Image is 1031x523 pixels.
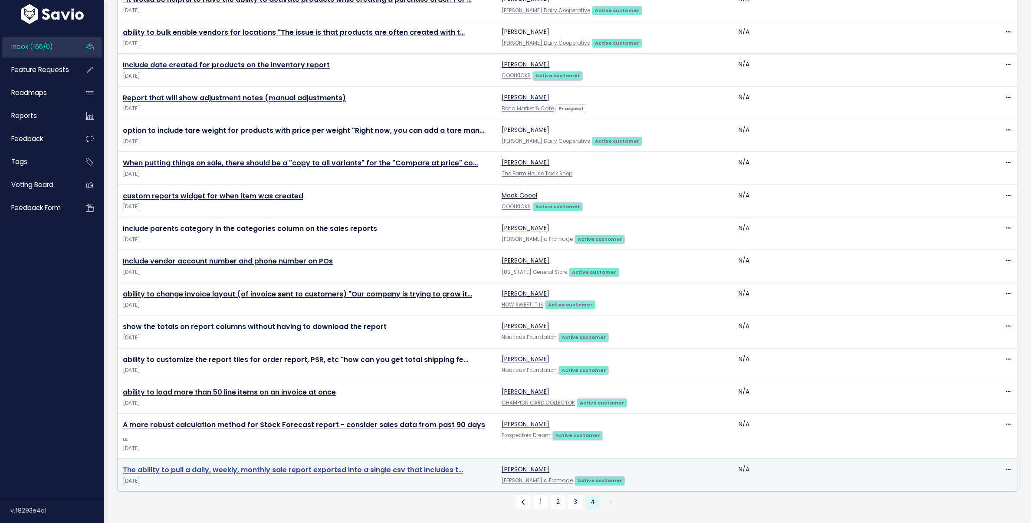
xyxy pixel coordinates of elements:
[2,152,72,172] a: Tags
[502,399,575,406] a: CHAMPION CARD COLLECTOR
[502,334,557,341] a: Nauticus Foundation
[123,333,491,342] span: [DATE]
[733,184,970,217] td: N/A
[733,381,970,413] td: N/A
[733,459,970,491] td: N/A
[502,477,573,484] a: [PERSON_NAME] a Fromage
[11,88,47,97] span: Roadmaps
[577,398,627,407] a: Active customer
[595,7,640,14] strong: Active customer
[123,137,491,146] span: [DATE]
[11,134,43,143] span: Feedback
[123,104,491,113] span: [DATE]
[2,37,72,57] a: Inbox (166/0)
[502,322,549,330] a: [PERSON_NAME]
[568,495,582,509] a: 3
[123,170,491,179] span: [DATE]
[502,420,549,428] a: [PERSON_NAME]
[733,414,970,459] td: N/A
[123,235,491,244] span: [DATE]
[561,367,606,374] strong: Active customer
[2,175,72,195] a: Voting Board
[502,269,567,276] a: [US_STATE] General Store
[558,365,609,374] a: Active customer
[502,191,537,200] a: Mook Coool
[502,236,573,243] a: [PERSON_NAME] a Fromage
[575,476,625,484] a: Active customer
[123,322,387,332] a: show the totals on report columns without having to download the report
[733,119,970,151] td: N/A
[535,72,580,79] strong: Active customer
[592,38,642,47] a: Active customer
[569,267,619,276] a: Active customer
[545,300,595,309] a: Active customer
[502,39,590,46] a: [PERSON_NAME] Dairy Cooperative
[502,105,554,112] a: Bona Market & Cafe
[551,495,565,509] a: 2
[502,170,572,177] a: The Farm House Tack Shop
[123,125,484,135] a: option to include tare weight for products with price per weight "Right now, you can add a tare man…
[592,136,642,145] a: Active customer
[578,236,622,243] strong: Active customer
[502,27,549,36] a: [PERSON_NAME]
[555,432,600,439] strong: Active customer
[580,399,624,406] strong: Active customer
[558,332,609,341] a: Active customer
[595,138,640,145] strong: Active customer
[733,152,970,184] td: N/A
[595,39,640,46] strong: Active customer
[558,105,584,112] strong: Prospect
[534,495,548,509] a: 1
[123,420,485,442] a: A more robust calculation method for Stock Forecast report - consider sales data from past 90 days …
[502,289,549,298] a: [PERSON_NAME]
[552,431,603,439] a: Active customer
[123,6,491,15] span: [DATE]
[502,93,549,102] a: [PERSON_NAME]
[733,54,970,86] td: N/A
[2,60,72,80] a: Feature Requests
[502,203,531,210] a: COOLKICKS
[586,495,600,509] span: 4
[592,6,642,14] a: Active customer
[502,367,557,374] a: Nauticus Foundation
[502,138,590,145] a: [PERSON_NAME] Dairy Cooperative
[123,27,465,37] a: ability to bulk enable vendors for locations "The issue is that products are often created with t…
[733,86,970,119] td: N/A
[123,366,491,375] span: [DATE]
[733,217,970,250] td: N/A
[11,42,53,51] span: Inbox (166/0)
[11,157,27,166] span: Tags
[11,111,37,120] span: Reports
[733,21,970,53] td: N/A
[502,7,590,14] a: [PERSON_NAME] Dairy Cooperative
[2,129,72,149] a: Feedback
[555,104,586,112] a: Prospect
[575,234,625,243] a: Active customer
[2,106,72,126] a: Reports
[2,83,72,103] a: Roadmaps
[123,301,491,310] span: [DATE]
[123,93,346,103] a: Report that will show adjustment notes (manual adjustments)
[733,250,970,283] td: N/A
[123,444,491,453] span: [DATE]
[123,289,472,299] a: ability to change invoice layout (of invoice sent to customers) "Our company is trying to grow it…
[11,180,53,189] span: Voting Board
[572,269,617,276] strong: Active customer
[123,256,333,266] a: Include vendor account number and phone number on POs
[123,465,463,475] a: The ability to pull a daily, weekly, monthly sale report exported into a single csv that includes t…
[123,60,330,70] a: Include date created for products on the inventory report
[123,191,303,201] a: custom reports widget for when item was created
[2,198,72,218] a: Feedback form
[532,202,583,211] a: Active customer
[123,224,377,234] a: include parents category in the categories column on the sales reports
[11,65,69,74] span: Feature Requests
[123,268,491,277] span: [DATE]
[502,224,549,232] a: [PERSON_NAME]
[733,316,970,348] td: N/A
[502,432,551,439] a: Prospectors Dream
[123,202,491,211] span: [DATE]
[19,4,86,23] img: logo-white.9d6f32f41409.svg
[502,256,549,265] a: [PERSON_NAME]
[123,355,468,365] a: ability to customize the report tiles for order report, PSR, etc "how can you get total shipping fe…
[561,334,606,341] strong: Active customer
